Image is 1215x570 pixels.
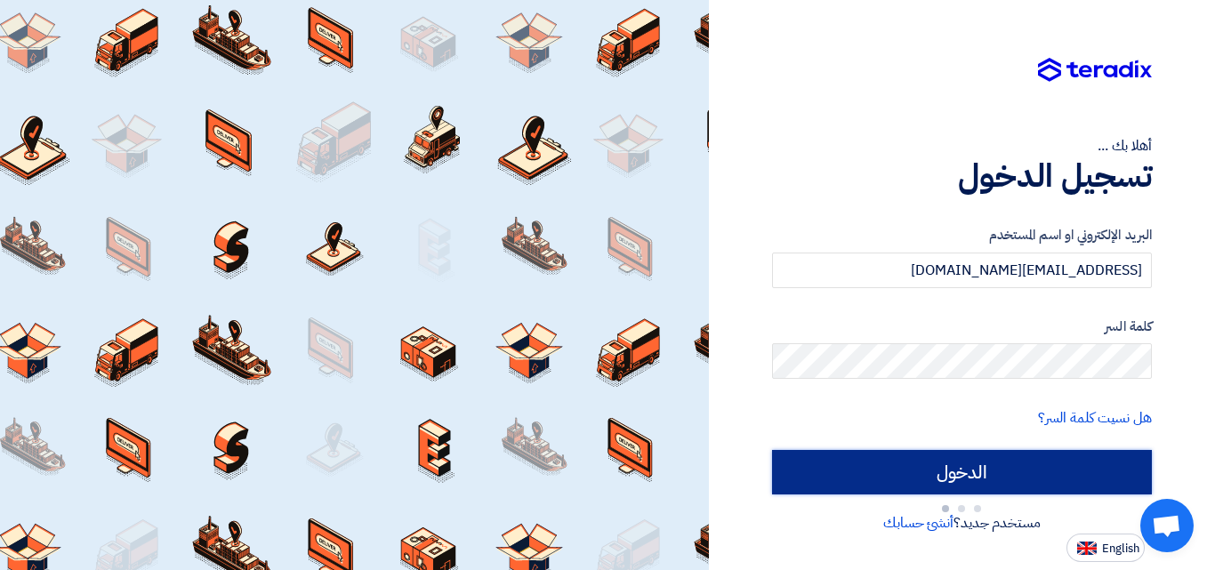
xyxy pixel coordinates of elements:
span: English [1102,542,1139,555]
a: أنشئ حسابك [883,512,953,534]
div: أهلا بك ... [772,135,1152,157]
div: دردشة مفتوحة [1140,499,1194,552]
button: English [1066,534,1145,562]
div: مستخدم جديد؟ [772,512,1152,534]
img: en-US.png [1077,542,1097,555]
input: أدخل بريد العمل الإلكتروني او اسم المستخدم الخاص بك ... [772,253,1152,288]
label: كلمة السر [772,317,1152,337]
input: الدخول [772,450,1152,494]
h1: تسجيل الدخول [772,157,1152,196]
img: Teradix logo [1038,58,1152,83]
a: هل نسيت كلمة السر؟ [1038,407,1152,429]
label: البريد الإلكتروني او اسم المستخدم [772,225,1152,245]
